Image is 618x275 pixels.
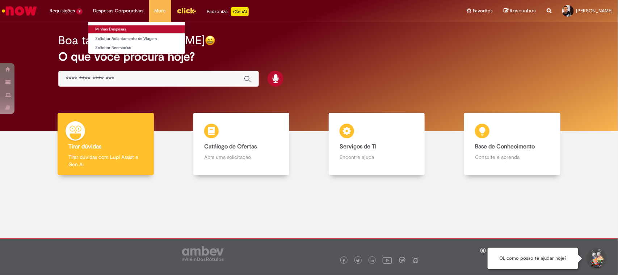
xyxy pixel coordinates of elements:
a: Rascunhos [504,8,536,15]
img: logo_footer_naosei.png [412,257,419,263]
b: Tirar dúvidas [68,143,101,150]
h2: Boa tarde, [PERSON_NAME] [58,34,205,47]
img: ServiceNow [1,4,38,18]
img: logo_footer_twitter.png [356,259,360,263]
img: happy-face.png [205,35,215,46]
a: Catálogo de Ofertas Abra uma solicitação [173,113,309,176]
a: Base de Conhecimento Consulte e aprenda [445,113,580,176]
img: logo_footer_workplace.png [399,257,405,263]
b: Base de Conhecimento [475,143,535,150]
a: Tirar dúvidas Tirar dúvidas com Lupi Assist e Gen Ai [38,113,173,176]
p: Tirar dúvidas com Lupi Assist e Gen Ai [68,153,143,168]
span: [PERSON_NAME] [576,8,613,14]
span: Favoritos [473,7,493,15]
a: Serviços de TI Encontre ajuda [309,113,445,176]
h2: O que você procura hoje? [58,50,560,63]
span: Requisições [50,7,75,15]
span: Rascunhos [510,7,536,14]
a: Minhas Despesas [88,25,185,33]
img: logo_footer_facebook.png [342,259,346,263]
p: Encontre ajuda [340,153,414,161]
a: Solicitar Reembolso [88,44,185,52]
span: Despesas Corporativas [93,7,144,15]
b: Serviços de TI [340,143,377,150]
img: logo_footer_youtube.png [383,255,392,265]
b: Catálogo de Ofertas [204,143,257,150]
span: More [155,7,166,15]
p: Consulte e aprenda [475,153,549,161]
p: Abra uma solicitação [204,153,278,161]
img: logo_footer_linkedin.png [371,259,374,263]
img: logo_footer_ambev_rotulo_gray.png [182,246,224,261]
button: Iniciar Conversa de Suporte [585,248,607,270]
p: +GenAi [231,7,249,16]
ul: Despesas Corporativas [88,22,185,54]
div: Oi, como posso te ajudar hoje? [488,248,578,269]
img: click_logo_yellow_360x200.png [177,5,196,16]
span: 2 [76,8,83,15]
div: Padroniza [207,7,249,16]
a: Solicitar Adiantamento de Viagem [88,35,185,43]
